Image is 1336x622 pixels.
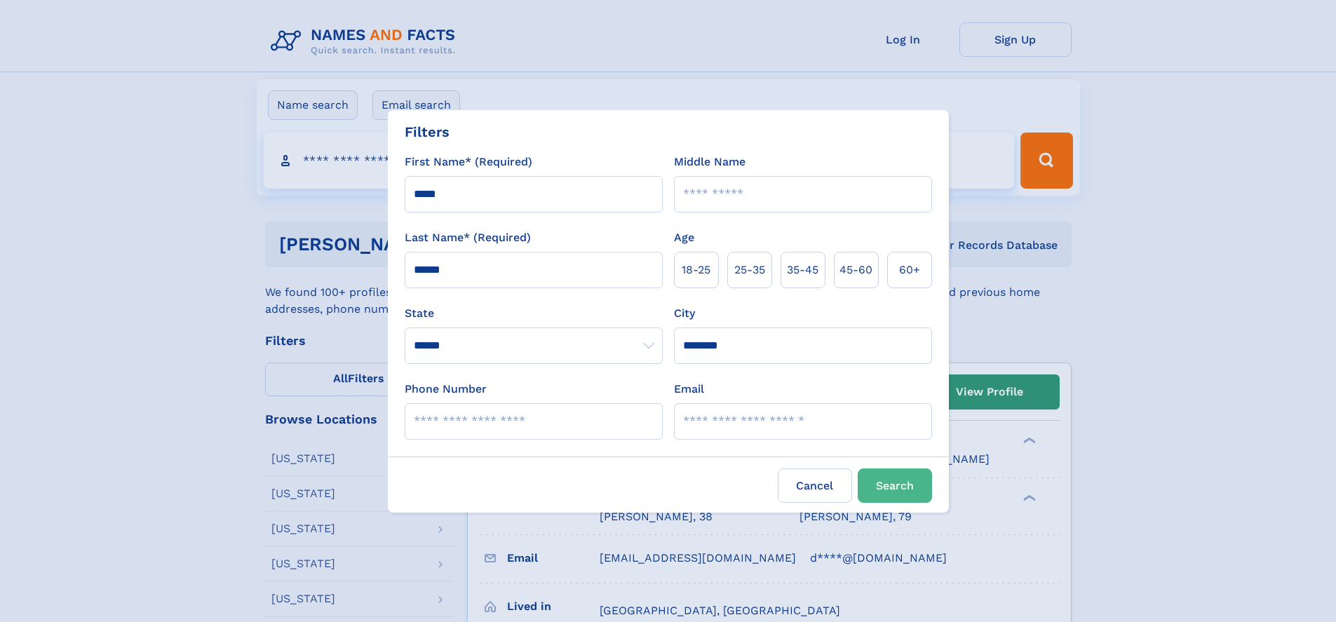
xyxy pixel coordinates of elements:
[899,262,920,278] span: 60+
[405,381,487,398] label: Phone Number
[682,262,710,278] span: 18‑25
[858,468,932,503] button: Search
[405,229,531,246] label: Last Name* (Required)
[405,154,532,170] label: First Name* (Required)
[778,468,852,503] label: Cancel
[405,305,663,322] label: State
[405,121,450,142] div: Filters
[839,262,872,278] span: 45‑60
[674,305,695,322] label: City
[674,381,704,398] label: Email
[674,229,694,246] label: Age
[734,262,765,278] span: 25‑35
[674,154,745,170] label: Middle Name
[787,262,818,278] span: 35‑45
